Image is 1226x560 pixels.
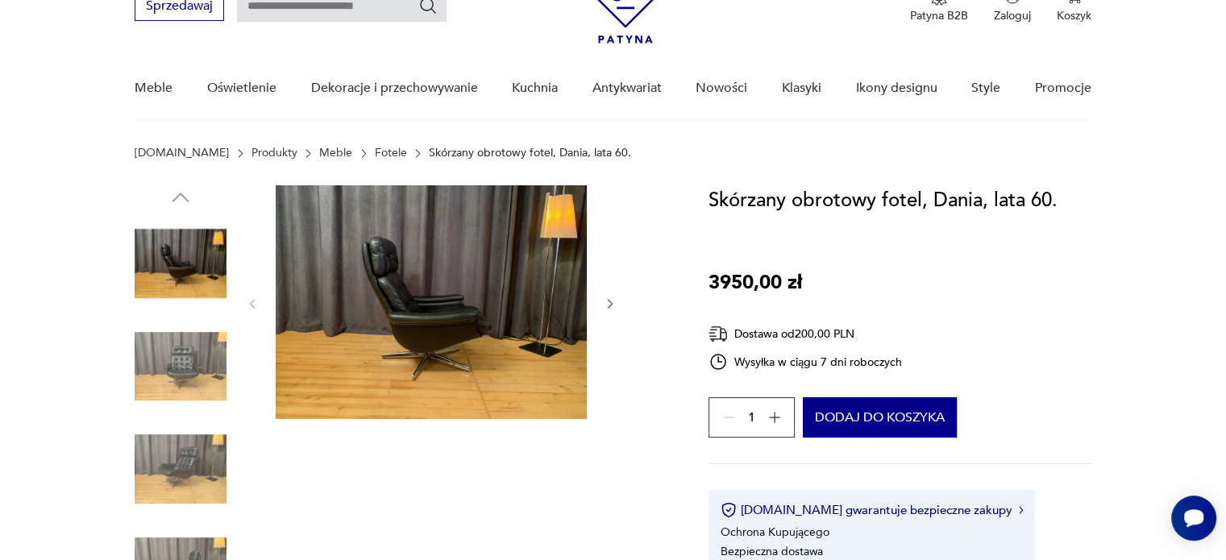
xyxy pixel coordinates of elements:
a: Meble [319,147,352,160]
a: [DOMAIN_NAME] [135,147,229,160]
a: Ikony designu [855,57,937,119]
a: Nowości [696,57,747,119]
a: Oświetlenie [207,57,276,119]
img: Ikona certyfikatu [721,502,737,518]
p: Koszyk [1057,8,1091,23]
a: Promocje [1035,57,1091,119]
button: [DOMAIN_NAME] gwarantuje bezpieczne zakupy [721,502,1023,518]
a: Produkty [251,147,297,160]
a: Fotele [375,147,407,160]
p: Patyna B2B [910,8,968,23]
h1: Skórzany obrotowy fotel, Dania, lata 60. [709,185,1058,216]
div: Wysyłka w ciągu 7 dni roboczych [709,352,902,371]
a: Antykwariat [592,57,662,119]
img: Ikona dostawy [709,324,728,344]
a: Kuchnia [512,57,558,119]
div: Dostawa od 200,00 PLN [709,324,902,344]
button: Dodaj do koszyka [803,397,957,438]
img: Zdjęcie produktu Skórzany obrotowy fotel, Dania, lata 60. [135,321,226,413]
span: 1 [748,413,755,423]
img: Ikona strzałki w prawo [1019,506,1024,514]
a: Sprzedawaj [135,2,224,13]
iframe: Smartsupp widget button [1171,496,1216,541]
img: Zdjęcie produktu Skórzany obrotowy fotel, Dania, lata 60. [276,185,587,419]
li: Bezpieczna dostawa [721,544,823,559]
p: Zaloguj [994,8,1031,23]
a: Meble [135,57,172,119]
a: Style [971,57,1000,119]
a: Dekoracje i przechowywanie [310,57,477,119]
img: Zdjęcie produktu Skórzany obrotowy fotel, Dania, lata 60. [135,218,226,309]
a: Klasyki [782,57,821,119]
p: 3950,00 zł [709,268,802,298]
li: Ochrona Kupującego [721,525,829,540]
img: Zdjęcie produktu Skórzany obrotowy fotel, Dania, lata 60. [135,423,226,515]
p: Skórzany obrotowy fotel, Dania, lata 60. [429,147,631,160]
